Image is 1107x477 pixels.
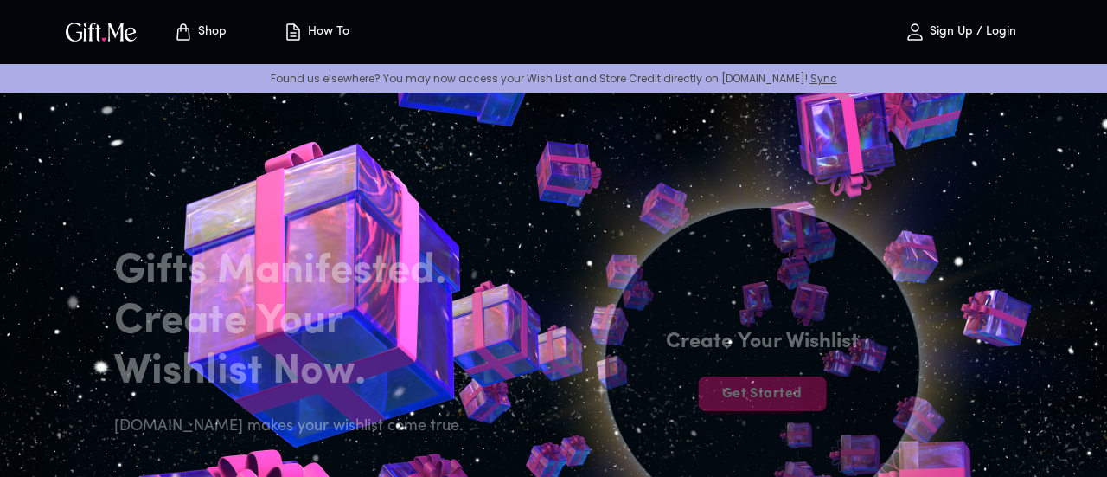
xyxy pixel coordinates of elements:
[304,25,349,40] p: How To
[810,71,837,86] a: Sync
[14,71,1093,86] p: Found us elsewhere? You may now access your Wish List and Store Credit directly on [DOMAIN_NAME]!
[698,384,826,403] span: Get Started
[114,415,474,439] h6: [DOMAIN_NAME] makes your wishlist come true.
[698,377,826,411] button: Get Started
[114,297,474,347] h2: Create Your
[666,328,859,356] h4: Create Your Wishlist
[873,4,1046,60] button: Sign Up / Login
[152,4,247,60] button: Store page
[114,347,474,397] h2: Wishlist Now.
[925,25,1016,40] p: Sign Up / Login
[194,25,227,40] p: Shop
[114,247,474,297] h2: Gifts Manifested.
[61,22,142,42] button: GiftMe Logo
[268,4,363,60] button: How To
[283,22,304,42] img: how-to.svg
[62,19,140,44] img: GiftMe Logo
